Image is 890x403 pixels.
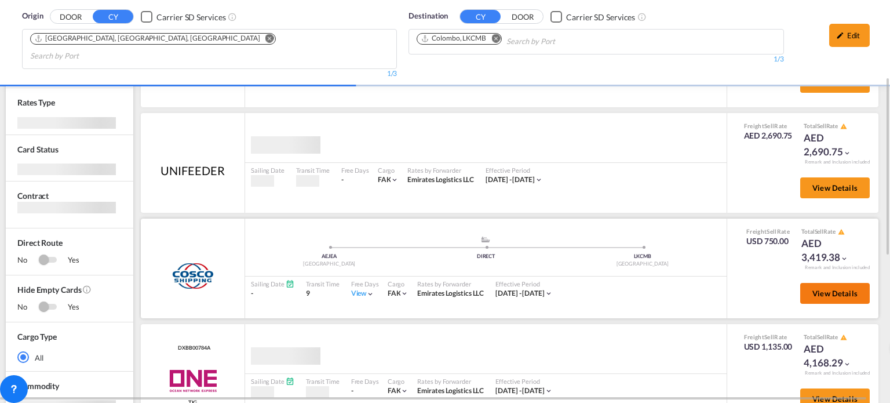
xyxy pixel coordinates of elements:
div: 1/3 [22,69,397,79]
div: AED 4,168.29 [804,342,862,370]
div: Carrier SD Services [566,12,635,23]
div: UNIFEEDER [161,162,224,179]
md-icon: icon-pencil [836,31,844,39]
div: Cargo [388,279,409,288]
span: Emirates Logistics LLC [417,289,484,297]
button: CY [93,10,133,23]
md-icon: Unchecked: Search for CY (Container Yard) services for all selected carriers.Checked : Search for... [637,12,647,21]
div: Emirates Logistics LLC [417,386,484,396]
div: Freight Rate [746,227,790,235]
div: Press delete to remove this chip. [421,34,488,43]
img: COSCO [171,262,214,291]
md-checkbox: Checkbox No Ink [550,10,635,23]
span: View Details [812,183,858,193]
span: Emirates Logistics LLC [407,175,474,184]
div: Card Status [17,144,59,155]
div: 1/3 [408,55,783,64]
div: Remark and Inclusion included [796,159,878,165]
span: View Details [812,289,858,298]
md-icon: Activate this filter to exclude rate cards without rates. [82,285,92,294]
div: Effective Period [495,279,553,288]
div: USD 1,135.00 [744,341,793,353]
button: DOOR [502,10,543,24]
span: Yes [56,255,79,266]
md-icon: icon-chevron-down [400,289,408,297]
button: icon-alert [837,228,845,237]
md-icon: icon-chevron-down [843,149,851,157]
span: FAK [378,175,391,184]
span: No [17,302,39,313]
span: FAK [388,289,401,297]
div: Effective Period [486,166,543,175]
div: Rates by Forwarder [417,377,484,386]
div: - [251,289,294,299]
span: Sell [767,228,776,235]
div: 01 Sep 2025 - 30 Sep 2025 [495,289,545,299]
span: Sell [817,333,826,340]
input: Search by Port [30,47,140,66]
md-icon: icon-chevron-down [840,255,848,263]
span: FAK [388,386,401,395]
div: Total Rate [801,227,859,237]
span: [DATE] - [DATE] [486,175,535,184]
div: Emirates Logistics LLC [407,175,474,185]
div: DIRECT [407,253,564,260]
div: Freight Rate [744,122,793,130]
div: [GEOGRAPHIC_DATA] [564,260,721,268]
md-icon: icon-chevron-down [366,290,374,298]
div: Free Days [351,279,379,288]
button: icon-alert [839,333,847,342]
div: Viewicon-chevron-down [351,289,375,299]
div: Transit Time [306,377,340,386]
md-chips-wrap: Chips container. Use arrow keys to select chips. [28,30,391,66]
div: Port of Jebel Ali, Jebel Ali, AEJEA [34,34,260,43]
div: Total Rate [804,333,862,342]
div: USD 750.00 [746,235,790,247]
md-chips-wrap: Chips container. Use arrow keys to select chips. [415,30,621,51]
div: Effective Period [495,377,553,386]
md-icon: icon-chevron-down [400,387,408,395]
div: Sailing Date [251,166,284,175]
md-icon: icon-chevron-down [545,387,553,395]
div: Cargo [378,166,399,175]
span: Sell [764,122,774,129]
md-icon: icon-chevron-down [545,289,553,297]
input: Search by Port [506,32,617,51]
div: Total Rate [804,122,862,131]
md-icon: icon-alert [840,123,847,130]
md-icon: icon-chevron-down [391,176,399,184]
div: - [351,386,353,396]
md-icon: icon-alert [838,228,845,235]
span: [DATE] - [DATE] [495,289,545,297]
md-checkbox: Checkbox No Ink [141,10,225,23]
span: Yes [56,302,79,313]
button: Remove [258,34,275,45]
md-icon: assets/icons/custom/ship-fill.svg [479,237,493,242]
div: icon-pencilEdit [829,24,870,47]
md-icon: icon-chevron-down [843,360,851,368]
div: Remark and Inclusion included [796,370,878,376]
div: 01 Sep 2025 - 30 Sep 2025 [495,386,545,396]
span: Sell [815,228,824,235]
img: ONE [156,366,229,395]
div: AEJEA [251,253,407,260]
div: Free Days [341,166,369,175]
div: Transit Time [296,166,330,175]
div: Free Days [351,377,379,386]
div: 9 [306,289,340,299]
div: 01 Sep 2025 - 30 Sep 2025 [486,175,535,185]
span: Contract [17,191,49,201]
div: Colombo, LKCMB [421,34,486,43]
div: Sailing Date [251,279,294,288]
div: Sailing Date [251,377,294,386]
div: Remark and Inclusion included [796,264,878,271]
div: Freight Rate [744,333,793,341]
button: View Details [800,283,870,304]
button: CY [460,10,501,23]
span: Commodity [17,381,59,391]
span: No [17,255,39,266]
div: Contract / Rate Agreement / Tariff / Spot Pricing Reference Number: DXBB00784A [175,344,210,352]
button: View Details [800,177,870,198]
div: Press delete to remove this chip. [34,34,262,43]
div: Cargo [388,377,409,386]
